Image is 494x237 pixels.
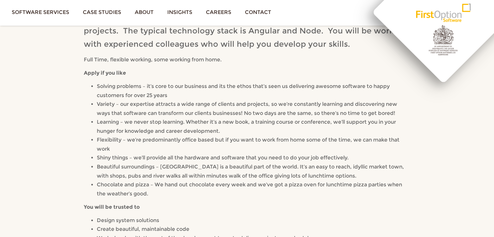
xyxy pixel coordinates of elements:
li: Design system solutions [97,216,410,225]
li: Chocolate and pizza – We hand out chocolate every week and we’ve got a pizza oven for lunchtime p... [97,180,410,198]
li: Variety – our expertise attracts a wide range of clients and projects, so we’re constantly learni... [97,100,410,118]
li: Solving problems – it’s core to our business and its the ethos that’s seen us delivering awesome ... [97,82,410,100]
b: Apply if you like [84,70,126,76]
li: Shiny things – we’ll provide all the hardware and software that you need to do your job effectively. [97,153,410,162]
li: Create beautiful, maintainable code [97,225,410,234]
li: Beautiful surroundings – [GEOGRAPHIC_DATA] is a beautiful part of the world. It’s an easy to reac... [97,162,410,180]
li: Flexibility – we’re predominantly office based but if you want to work from home some of the time... [97,135,410,153]
b: You will be trusted to [84,204,140,210]
li: Learning – we never stop learning. Whether it’s a new book, a training course or conference, we’l... [97,118,410,135]
p: Full Time, flexible working, some working from home. [84,55,410,64]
